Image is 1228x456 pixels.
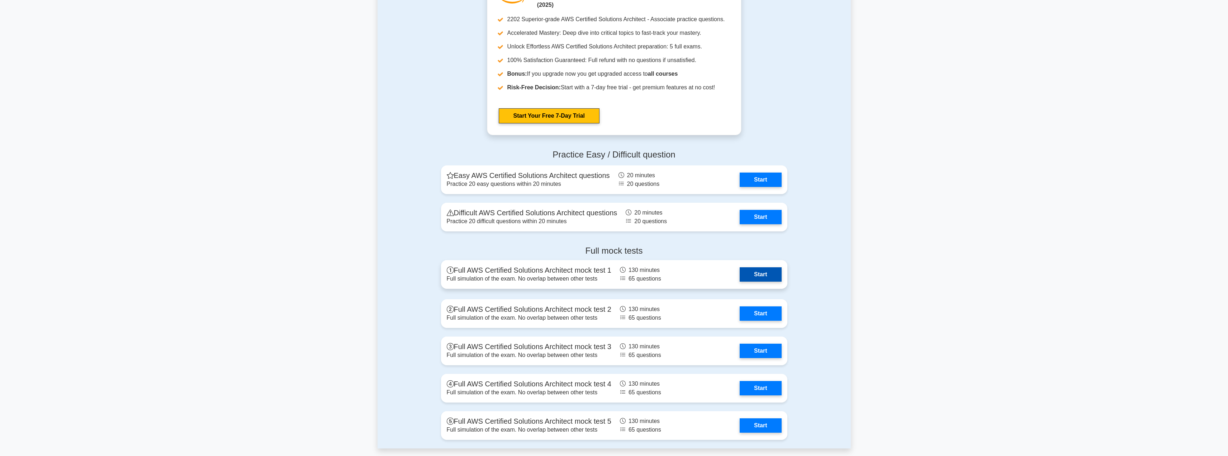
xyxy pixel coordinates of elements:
[499,108,599,123] a: Start Your Free 7-Day Trial
[740,381,781,395] a: Start
[740,306,781,321] a: Start
[740,418,781,433] a: Start
[740,210,781,224] a: Start
[740,267,781,282] a: Start
[740,344,781,358] a: Start
[740,173,781,187] a: Start
[441,246,787,256] h4: Full mock tests
[441,150,787,160] h4: Practice Easy / Difficult question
